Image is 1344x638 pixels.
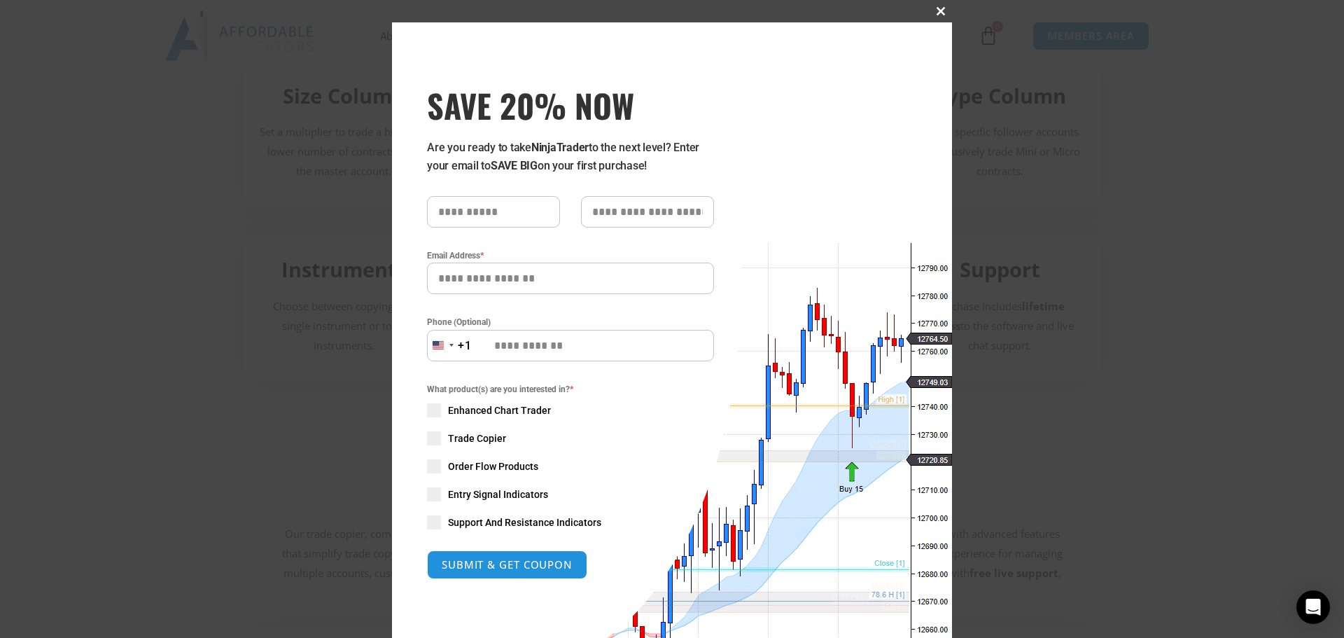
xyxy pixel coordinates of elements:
[427,487,714,501] label: Entry Signal Indicators
[491,159,538,172] strong: SAVE BIG
[427,85,714,125] span: SAVE 20% NOW
[448,515,601,529] span: Support And Resistance Indicators
[427,431,714,445] label: Trade Copier
[1296,590,1330,624] div: Open Intercom Messenger
[427,315,714,329] label: Phone (Optional)
[427,459,714,473] label: Order Flow Products
[448,431,506,445] span: Trade Copier
[448,487,548,501] span: Entry Signal Indicators
[448,403,551,417] span: Enhanced Chart Trader
[448,459,538,473] span: Order Flow Products
[427,139,714,175] p: Are you ready to take to the next level? Enter your email to on your first purchase!
[458,337,472,355] div: +1
[427,403,714,417] label: Enhanced Chart Trader
[427,249,714,263] label: Email Address
[427,330,472,361] button: Selected country
[427,382,714,396] span: What product(s) are you interested in?
[427,515,714,529] label: Support And Resistance Indicators
[531,141,589,154] strong: NinjaTrader
[427,550,587,579] button: SUBMIT & GET COUPON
